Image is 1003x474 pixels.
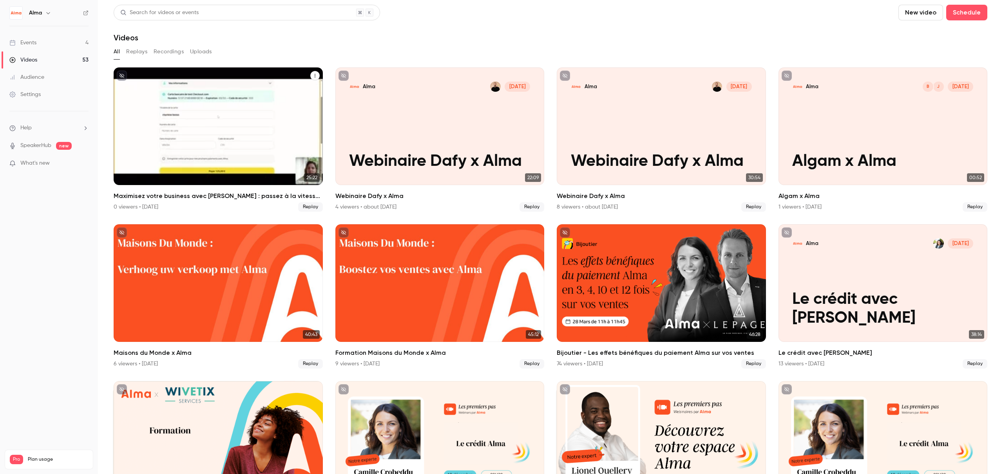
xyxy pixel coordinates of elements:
[571,152,752,171] p: Webinaire Dafy x Alma
[56,142,72,150] span: new
[120,9,199,17] div: Search for videos or events
[126,45,147,58] button: Replays
[114,348,323,358] h2: Maisons du Monde x Alma
[117,384,127,394] button: unpublished
[898,5,943,20] button: New video
[526,330,541,339] span: 45:12
[335,191,545,201] h2: Webinaire Dafy x Alma
[967,173,984,182] span: 00:52
[779,191,988,201] h2: Algam x Alma
[726,82,752,92] span: [DATE]
[585,83,597,90] p: Alma
[525,173,541,182] span: 22:09
[9,39,36,47] div: Events
[10,7,22,19] img: Alma
[557,224,766,369] li: Bijoutier - Les effets bénéfiques du paiement Alma sur vos ventes
[114,360,158,368] div: 6 viewers • [DATE]
[114,67,323,212] li: Maximisez votre business avec Alma : passez à la vitesse supérieure !
[779,348,988,358] h2: Le crédit avec [PERSON_NAME]
[117,71,127,81] button: unpublished
[779,203,822,211] div: 1 viewers • [DATE]
[571,82,581,92] img: Webinaire Dafy x Alma
[335,348,545,358] h2: Formation Maisons du Monde x Alma
[10,455,23,464] span: Pro
[779,224,988,369] li: Le crédit avec Alma
[298,202,323,212] span: Replay
[114,191,323,201] h2: Maximisez votre business avec [PERSON_NAME] : passez à la vitesse supérieure !
[339,71,349,81] button: unpublished
[792,82,802,92] img: Algam x Alma
[505,82,530,92] span: [DATE]
[335,224,545,369] a: 45:12Formation Maisons du Monde x Alma9 viewers • [DATE]Replay
[557,224,766,369] a: 46:28Bijoutier - Les effets bénéfiques du paiement Alma sur vos ventes74 viewers • [DATE]Replay
[806,240,818,247] p: Alma
[741,359,766,369] span: Replay
[747,330,763,339] span: 46:28
[9,56,37,64] div: Videos
[520,202,544,212] span: Replay
[20,159,50,167] span: What's new
[933,238,943,249] img: Camille Crobeddu
[782,384,792,394] button: unpublished
[792,152,973,171] p: Algam x Alma
[782,71,792,81] button: unpublished
[560,384,570,394] button: unpublished
[948,238,973,249] span: [DATE]
[490,82,500,92] img: Eric ROMER
[190,45,212,58] button: Uploads
[114,5,987,469] section: Videos
[557,67,766,212] li: Webinaire Dafy x Alma
[557,203,618,211] div: 8 viewers • about [DATE]
[303,330,320,339] span: 40:43
[557,360,603,368] div: 74 viewers • [DATE]
[560,71,570,81] button: unpublished
[114,224,323,369] a: 40:43Maisons du Monde x Alma6 viewers • [DATE]Replay
[557,348,766,358] h2: Bijoutier - Les effets bénéfiques du paiement Alma sur vos ventes
[741,202,766,212] span: Replay
[298,359,323,369] span: Replay
[339,384,349,394] button: unpublished
[28,456,88,463] span: Plan usage
[20,142,51,150] a: SpeakerHub
[9,91,41,98] div: Settings
[560,227,570,238] button: unpublished
[114,203,158,211] div: 0 viewers • [DATE]
[969,330,984,339] span: 38:14
[304,173,320,182] span: 25:22
[557,191,766,201] h2: Webinaire Dafy x Alma
[779,67,988,212] li: Algam x Alma
[782,227,792,238] button: unpublished
[363,83,375,90] p: Alma
[114,33,138,42] h1: Videos
[712,82,722,92] img: Eric ROMER
[779,67,988,212] a: Algam x AlmaAlmaJB[DATE]Algam x Alma00:52Algam x Alma1 viewers • [DATE]Replay
[806,83,818,90] p: Alma
[114,224,323,369] li: Maisons du Monde x Alma
[9,73,44,81] div: Audience
[114,67,323,212] a: 25:2225:22Maximisez votre business avec [PERSON_NAME] : passez à la vitesse supérieure !0 viewers...
[114,45,120,58] button: All
[779,224,988,369] a: Le crédit avec AlmaAlmaCamille Crobeddu[DATE]Le crédit avec [PERSON_NAME]38:14Le crédit avec [PER...
[946,5,987,20] button: Schedule
[779,360,824,368] div: 13 viewers • [DATE]
[349,152,530,171] p: Webinaire Dafy x Alma
[335,224,545,369] li: Formation Maisons du Monde x Alma
[20,124,32,132] span: Help
[9,124,89,132] li: help-dropdown-opener
[922,81,934,93] div: B
[29,9,42,17] h6: Alma
[746,173,763,182] span: 30:54
[79,160,89,167] iframe: Noticeable Trigger
[335,67,545,212] a: Webinaire Dafy x AlmaAlmaEric ROMER[DATE]Webinaire Dafy x Alma22:09Webinaire Dafy x Alma4 viewers...
[963,202,987,212] span: Replay
[557,67,766,212] a: Webinaire Dafy x AlmaAlmaEric ROMER[DATE]Webinaire Dafy x Alma30:54Webinaire Dafy x Alma8 viewers...
[335,203,396,211] div: 4 viewers • about [DATE]
[335,360,380,368] div: 9 viewers • [DATE]
[335,67,545,212] li: Webinaire Dafy x Alma
[520,359,544,369] span: Replay
[948,82,973,92] span: [DATE]
[792,290,973,328] p: Le crédit avec [PERSON_NAME]
[963,359,987,369] span: Replay
[339,227,349,238] button: unpublished
[349,82,359,92] img: Webinaire Dafy x Alma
